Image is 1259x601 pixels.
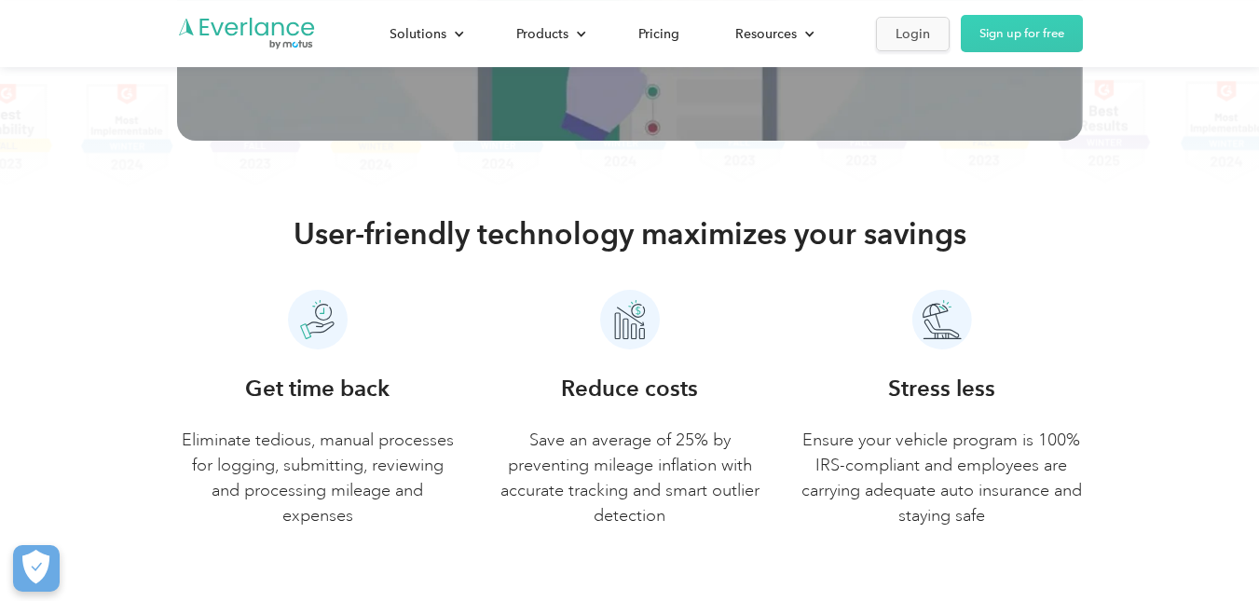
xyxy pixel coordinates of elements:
[896,22,930,46] div: Login
[371,18,479,50] div: Solutions
[717,18,829,50] div: Resources
[488,428,771,528] p: Save an average of 25% by preventing mileage inflation with accurate tracking and smart outlier d...
[177,428,459,528] p: Eliminate tedious, manual processes for logging, submitting, reviewing and processing mileage and...
[390,22,446,46] div: Solutions
[961,15,1083,52] a: Sign up for free
[638,22,679,46] div: Pricing
[876,17,950,51] a: Login
[245,372,390,405] h3: Get time back
[801,428,1083,528] p: Ensure your vehicle program is 100% IRS-compliant and employees are carrying adequate auto insura...
[735,22,797,46] div: Resources
[13,545,60,592] button: Cookies Settings
[888,372,995,405] h3: Stress less
[177,16,317,51] a: Go to homepage
[498,18,601,50] div: Products
[516,22,568,46] div: Products
[137,111,231,150] input: Submit
[294,215,966,253] h2: User-friendly technology maximizes your savings
[620,18,698,50] a: Pricing
[561,372,698,405] h3: Reduce costs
